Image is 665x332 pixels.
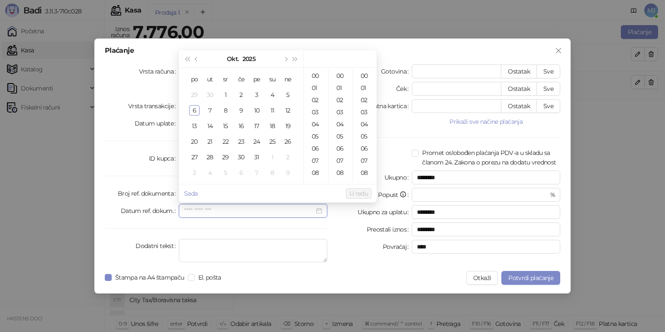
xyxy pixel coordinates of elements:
div: 9 [236,105,246,116]
th: sr [218,71,233,87]
button: Prethodni mesec (PageUp) [192,50,201,68]
td: 2025-10-16 [233,118,249,134]
th: su [265,71,280,87]
div: 03 [306,106,326,118]
div: 1 [220,90,231,100]
span: Zatvori [552,47,565,54]
th: pe [249,71,265,87]
td: 2025-10-30 [233,149,249,165]
td: 2025-11-09 [280,165,296,181]
div: 03 [330,106,351,118]
td: 2025-11-06 [233,165,249,181]
div: 02 [330,94,351,106]
div: 8 [220,105,231,116]
div: 21 [205,136,215,147]
th: če [233,71,249,87]
div: 2 [236,90,246,100]
td: 2025-10-08 [218,103,233,118]
label: Dodatni tekst [136,239,179,253]
div: 1 [267,152,278,162]
textarea: Dodatni tekst [179,239,327,262]
td: 2025-11-04 [202,165,218,181]
div: 05 [306,130,326,142]
div: 31 [252,152,262,162]
a: Sada [184,190,197,197]
td: 2025-10-12 [280,103,296,118]
div: 3 [252,90,262,100]
div: 09 [355,179,375,191]
label: Vrsta računa [139,64,179,78]
div: 07 [355,155,375,167]
button: Sve [536,82,560,96]
div: 08 [306,167,326,179]
div: 17 [252,121,262,131]
div: 2 [283,152,293,162]
td: 2025-10-21 [202,134,218,149]
td: 2025-10-02 [233,87,249,103]
div: 4 [205,168,215,178]
div: 26 [283,136,293,147]
div: 15 [220,121,231,131]
div: 19 [283,121,293,131]
td: 2025-10-05 [280,87,296,103]
button: U redu [346,188,371,199]
td: 2025-10-13 [187,118,202,134]
div: 09 [330,179,351,191]
div: 04 [355,118,375,130]
div: 14 [205,121,215,131]
div: 25 [267,136,278,147]
div: 5 [220,168,231,178]
div: 9 [283,168,293,178]
td: 2025-10-04 [265,87,280,103]
button: Close [552,44,565,58]
span: Štampa na A4 štampaču [112,273,188,282]
span: El. pošta [195,273,225,282]
button: Ostatak [501,64,537,78]
span: close [555,47,562,54]
td: 2025-11-07 [249,165,265,181]
button: Izaberi mesec [227,50,239,68]
button: Potvrdi plaćanje [501,271,560,285]
th: po [187,71,202,87]
div: 06 [306,142,326,155]
div: 01 [330,82,351,94]
div: 28 [205,152,215,162]
label: Broj ref. dokumenta [118,187,179,200]
label: Vrsta transakcije [128,99,179,113]
td: 2025-11-08 [265,165,280,181]
div: 30 [205,90,215,100]
div: 16 [236,121,246,131]
div: 7 [252,168,262,178]
div: 7 [205,105,215,116]
td: 2025-11-01 [265,149,280,165]
input: Datum ref. dokum. [184,206,314,216]
td: 2025-10-23 [233,134,249,149]
div: 01 [306,82,326,94]
td: 2025-10-20 [187,134,202,149]
div: 01 [355,82,375,94]
input: Popust [417,188,548,201]
button: Sledeća godina (Control + right) [291,50,300,68]
div: 07 [330,155,351,167]
div: 20 [189,136,200,147]
div: 05 [330,130,351,142]
td: 2025-10-10 [249,103,265,118]
label: Ukupno [384,171,412,184]
button: Izaberi godinu [242,50,255,68]
td: 2025-10-03 [249,87,265,103]
div: 03 [355,106,375,118]
td: 2025-10-28 [202,149,218,165]
div: 02 [355,94,375,106]
div: 27 [189,152,200,162]
td: 2025-09-30 [202,87,218,103]
label: ID kupca [149,151,179,165]
td: 2025-10-29 [218,149,233,165]
button: Ostatak [501,82,537,96]
td: 2025-10-27 [187,149,202,165]
div: 18 [267,121,278,131]
span: Promet oslobođen plaćanja PDV-a u skladu sa članom 24. Zakona o porezu na dodatu vrednost [419,148,560,167]
label: Popust [378,188,412,202]
label: Ček [396,82,412,96]
td: 2025-10-07 [202,103,218,118]
td: 2025-10-31 [249,149,265,165]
